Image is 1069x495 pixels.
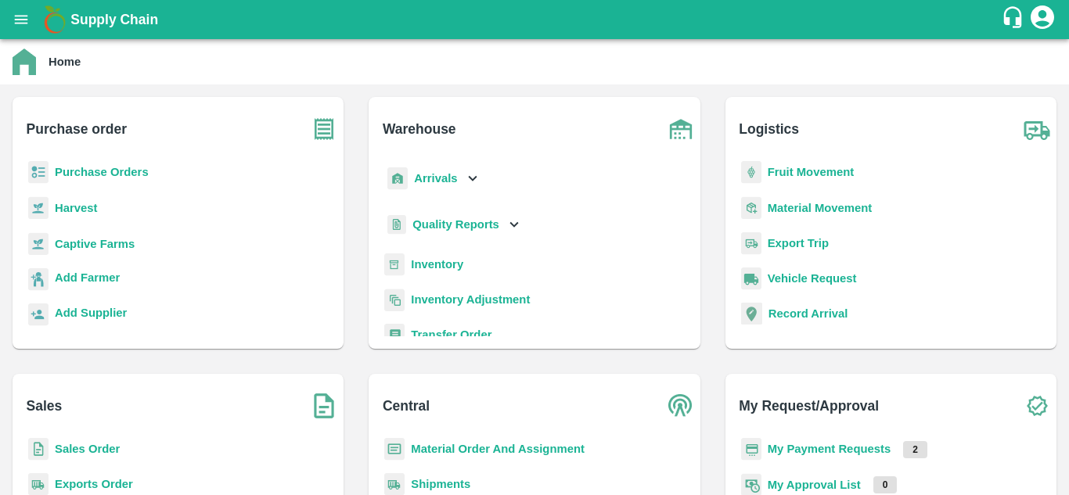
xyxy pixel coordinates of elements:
[1017,386,1056,425] img: check
[411,328,491,341] a: Transfer Order
[387,215,406,235] img: qualityReport
[873,476,898,493] p: 0
[741,303,762,325] img: recordArrival
[768,166,855,178] a: Fruit Movement
[739,395,879,417] b: My Request/Approval
[411,478,470,490] a: Shipments
[55,271,120,284] b: Add Farmer
[383,395,430,417] b: Central
[741,267,761,290] img: vehicle
[70,12,158,27] b: Supply Chain
[739,118,799,140] b: Logistics
[55,307,127,319] b: Add Supplier
[39,4,70,35] img: logo
[1028,3,1056,36] div: account of current user
[304,109,344,149] img: purchase
[412,218,499,231] b: Quality Reports
[741,161,761,184] img: fruit
[768,272,857,285] a: Vehicle Request
[27,118,127,140] b: Purchase order
[768,479,861,491] a: My Approval List
[384,209,523,241] div: Quality Reports
[768,443,891,455] a: My Payment Requests
[384,438,405,461] img: centralMaterial
[55,166,149,178] a: Purchase Orders
[28,268,49,291] img: farmer
[741,196,761,220] img: material
[28,303,49,326] img: supplier
[70,9,1001,30] a: Supply Chain
[1017,109,1056,149] img: truck
[741,438,761,461] img: payment
[3,2,39,38] button: open drawer
[28,161,49,184] img: reciept
[1001,5,1028,34] div: customer-support
[304,386,344,425] img: soSales
[55,238,135,250] a: Captive Farms
[741,232,761,255] img: delivery
[384,289,405,311] img: inventory
[411,293,530,306] a: Inventory Adjustment
[768,237,829,249] a: Export Trip
[768,307,848,320] a: Record Arrival
[768,202,873,214] a: Material Movement
[414,172,457,185] b: Arrivals
[28,232,49,256] img: harvest
[384,253,405,276] img: whInventory
[661,386,700,425] img: central
[661,109,700,149] img: warehouse
[55,443,120,455] a: Sales Order
[411,443,585,455] a: Material Order And Assignment
[55,269,120,290] a: Add Farmer
[13,48,36,75] img: home
[383,118,456,140] b: Warehouse
[903,441,927,458] p: 2
[55,478,133,490] a: Exports Order
[27,395,63,417] b: Sales
[387,167,408,190] img: whArrival
[55,304,127,325] a: Add Supplier
[411,258,463,271] a: Inventory
[384,324,405,346] img: whTransfer
[49,56,81,68] b: Home
[384,161,481,196] div: Arrivals
[55,202,97,214] a: Harvest
[28,196,49,220] img: harvest
[28,438,49,461] img: sales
